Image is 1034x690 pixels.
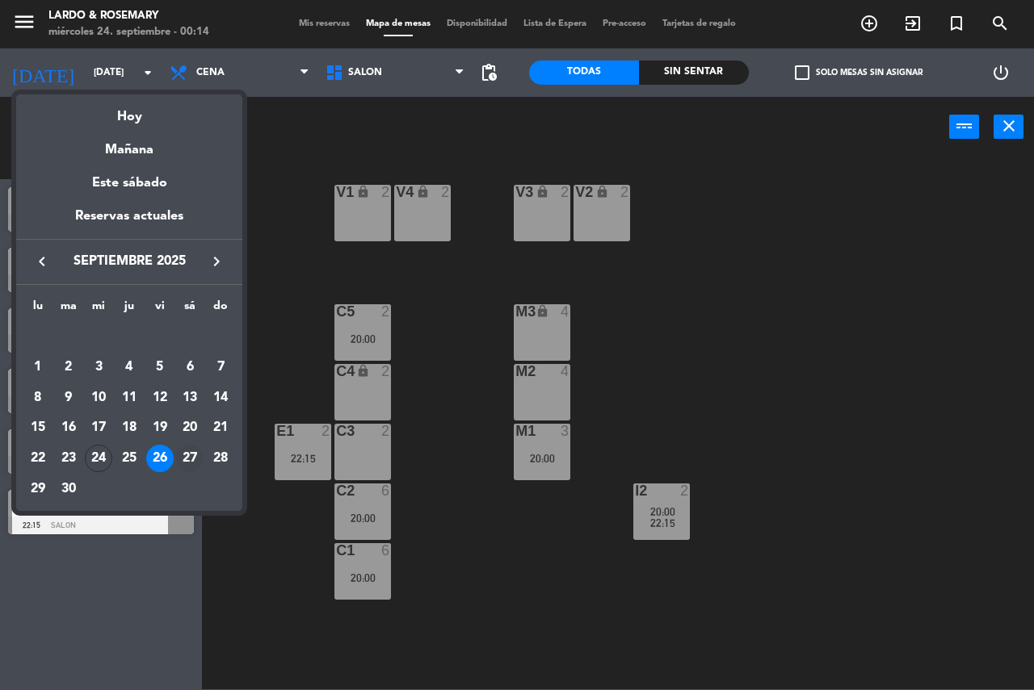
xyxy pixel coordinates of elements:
td: 1 de septiembre de 2025 [23,352,53,383]
td: 17 de septiembre de 2025 [83,412,114,443]
div: 10 [85,384,112,412]
div: 17 [85,414,112,441]
td: 2 de septiembre de 2025 [53,352,84,383]
div: 21 [207,414,234,441]
th: miércoles [83,297,114,322]
td: 20 de septiembre de 2025 [175,412,206,443]
td: 24 de septiembre de 2025 [83,443,114,474]
span: septiembre 2025 [57,251,202,272]
div: 20 [176,414,204,441]
div: Este sábado [16,161,242,206]
div: 24 [85,445,112,472]
td: 11 de septiembre de 2025 [114,383,145,413]
td: 5 de septiembre de 2025 [145,352,175,383]
div: 28 [207,445,234,472]
div: 30 [55,475,82,503]
div: 23 [55,445,82,472]
div: 15 [24,414,52,441]
div: 5 [146,353,174,381]
td: 14 de septiembre de 2025 [205,383,236,413]
th: martes [53,297,84,322]
th: lunes [23,297,53,322]
td: 26 de septiembre de 2025 [145,443,175,474]
div: 29 [24,475,52,503]
td: 9 de septiembre de 2025 [53,383,84,413]
div: 13 [176,384,204,412]
i: keyboard_arrow_left [32,252,52,271]
th: viernes [145,297,175,322]
div: 25 [116,445,143,472]
td: 6 de septiembre de 2025 [175,352,206,383]
div: 6 [176,353,204,381]
div: 11 [116,384,143,412]
div: 14 [207,384,234,412]
td: 12 de septiembre de 2025 [145,383,175,413]
td: 28 de septiembre de 2025 [205,443,236,474]
td: 7 de septiembre de 2025 [205,352,236,383]
td: 30 de septiembre de 2025 [53,474,84,504]
td: 21 de septiembre de 2025 [205,412,236,443]
div: 12 [146,384,174,412]
td: 18 de septiembre de 2025 [114,412,145,443]
td: 25 de septiembre de 2025 [114,443,145,474]
div: 1 [24,353,52,381]
div: Hoy [16,94,242,128]
div: Reservas actuales [16,206,242,239]
div: 4 [116,353,143,381]
div: 18 [116,414,143,441]
div: 27 [176,445,204,472]
td: 19 de septiembre de 2025 [145,412,175,443]
td: 27 de septiembre de 2025 [175,443,206,474]
div: 8 [24,384,52,412]
div: Mañana [16,128,242,161]
td: 4 de septiembre de 2025 [114,352,145,383]
div: 2 [55,353,82,381]
button: keyboard_arrow_left [27,251,57,272]
div: 7 [207,353,234,381]
div: 26 [146,445,174,472]
td: 22 de septiembre de 2025 [23,443,53,474]
td: 23 de septiembre de 2025 [53,443,84,474]
td: 13 de septiembre de 2025 [175,383,206,413]
div: 19 [146,414,174,441]
td: 15 de septiembre de 2025 [23,412,53,443]
div: 3 [85,353,112,381]
td: 10 de septiembre de 2025 [83,383,114,413]
button: keyboard_arrow_right [202,251,231,272]
th: domingo [205,297,236,322]
i: keyboard_arrow_right [207,252,226,271]
td: 16 de septiembre de 2025 [53,412,84,443]
td: 29 de septiembre de 2025 [23,474,53,504]
th: sábado [175,297,206,322]
td: SEP. [23,321,236,352]
td: 8 de septiembre de 2025 [23,383,53,413]
th: jueves [114,297,145,322]
div: 9 [55,384,82,412]
div: 22 [24,445,52,472]
td: 3 de septiembre de 2025 [83,352,114,383]
div: 16 [55,414,82,441]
